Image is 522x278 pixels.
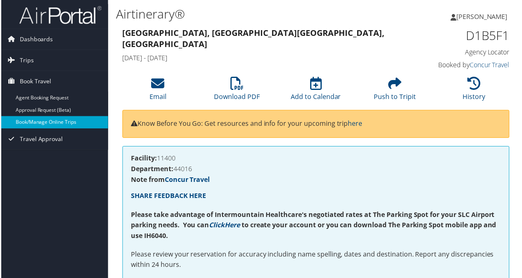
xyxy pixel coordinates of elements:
[458,12,509,21] span: [PERSON_NAME]
[149,82,166,101] a: Email
[164,176,210,185] a: Concur Travel
[130,166,502,173] h4: 44016
[291,82,342,101] a: Add to Calendar
[209,221,225,231] a: Click
[130,119,502,130] p: Know Before You Go: Get resources and info for your upcoming trip
[130,211,496,231] strong: Please take advantage of Intermountain Healthcare's negotiated rates at The Parking Spot for your...
[130,154,157,163] strong: Facility:
[214,82,260,101] a: Download PDF
[130,165,173,174] strong: Department:
[122,54,410,63] h4: [DATE] - [DATE]
[349,120,363,129] a: here
[375,82,417,101] a: Push to Tripit
[19,50,33,71] span: Trips
[116,5,383,23] h1: Airtinerary®
[19,29,52,50] span: Dashboards
[464,82,486,101] a: History
[18,5,101,25] img: airportal-logo.png
[19,130,62,150] span: Travel Approval
[130,155,502,162] h4: 11400
[423,61,511,70] h4: Booked by
[423,27,511,45] h1: D1B5F1
[122,27,385,50] strong: [GEOGRAPHIC_DATA], [GEOGRAPHIC_DATA] [GEOGRAPHIC_DATA], [GEOGRAPHIC_DATA]
[471,61,511,70] a: Concur Travel
[130,250,502,271] p: Please review your reservation for accuracy including name spelling, dates and destination. Repor...
[130,221,498,241] strong: to create your account or you can download The Parking Spot mobile app and use IH6040.
[19,71,50,92] span: Book Travel
[130,192,206,201] a: SHARE FEEDBACK HERE
[225,221,240,231] a: Here
[452,4,517,29] a: [PERSON_NAME]
[130,176,210,185] strong: Note from
[423,48,511,57] h4: Agency Locator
